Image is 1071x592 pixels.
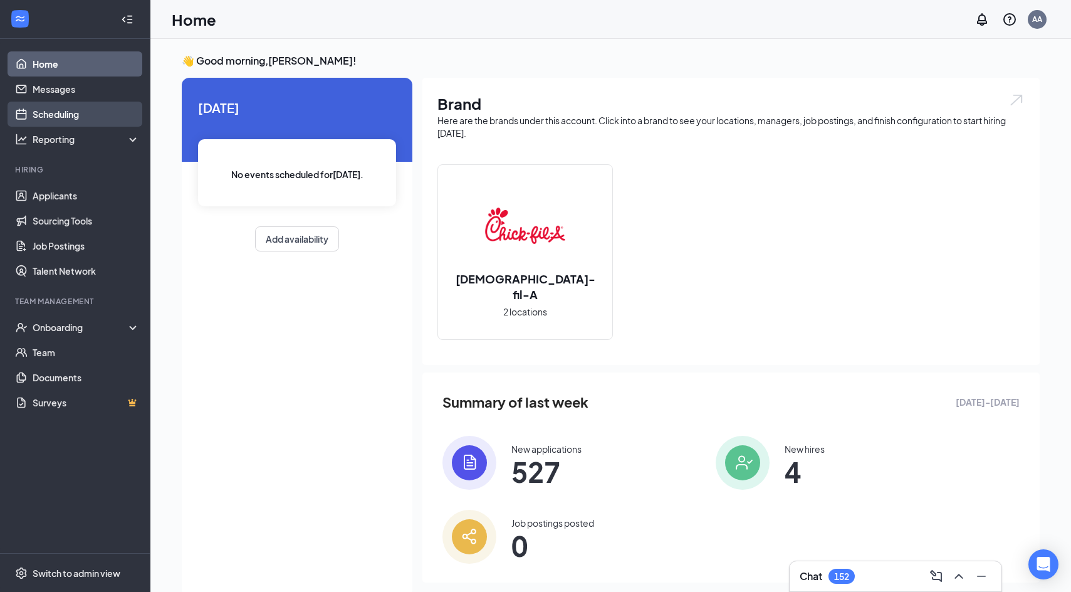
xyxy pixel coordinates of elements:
a: Sourcing Tools [33,208,140,233]
span: Summary of last week [442,391,588,413]
div: Onboarding [33,321,129,334]
span: [DATE] [198,98,396,117]
a: Scheduling [33,102,140,127]
svg: Minimize [974,569,989,584]
svg: ComposeMessage [929,569,944,584]
h2: [DEMOGRAPHIC_DATA]-fil-A [438,271,612,302]
a: Job Postings [33,233,140,258]
span: 0 [511,534,594,557]
div: New hires [785,443,825,455]
span: [DATE] - [DATE] [956,395,1020,409]
div: Here are the brands under this account. Click into a brand to see your locations, managers, job p... [437,114,1025,139]
button: ComposeMessage [926,566,946,586]
button: ChevronUp [949,566,969,586]
svg: Analysis [15,133,28,145]
svg: UserCheck [15,321,28,334]
div: Job postings posted [511,517,594,529]
button: Minimize [971,566,991,586]
span: 4 [785,460,825,483]
div: 152 [834,571,849,582]
img: open.6027fd2a22e1237b5b06.svg [1008,93,1025,107]
div: Reporting [33,133,140,145]
span: No events scheduled for [DATE] . [231,167,363,181]
svg: Collapse [121,13,133,26]
div: Switch to admin view [33,567,120,579]
svg: ChevronUp [951,569,966,584]
a: Talent Network [33,258,140,283]
h1: Home [172,9,216,30]
button: Add availability [255,226,339,251]
img: icon [442,510,496,564]
a: Messages [33,77,140,102]
img: icon [442,436,496,490]
svg: Settings [15,567,28,579]
div: AA [1032,14,1042,24]
h3: Chat [800,569,822,583]
a: Home [33,51,140,77]
img: Chick-fil-A [485,186,565,266]
div: New applications [511,443,582,455]
img: icon [716,436,770,490]
span: 527 [511,460,582,483]
div: Open Intercom Messenger [1028,549,1058,579]
div: Team Management [15,296,137,307]
a: SurveysCrown [33,390,140,415]
a: Documents [33,365,140,390]
svg: Notifications [974,12,990,27]
h3: 👋 Good morning, [PERSON_NAME] ! [182,54,1040,68]
div: Hiring [15,164,137,175]
h1: Brand [437,93,1025,114]
span: 2 locations [503,305,547,319]
a: Applicants [33,183,140,208]
svg: WorkstreamLogo [14,13,26,25]
a: Team [33,340,140,365]
svg: QuestionInfo [1002,12,1017,27]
